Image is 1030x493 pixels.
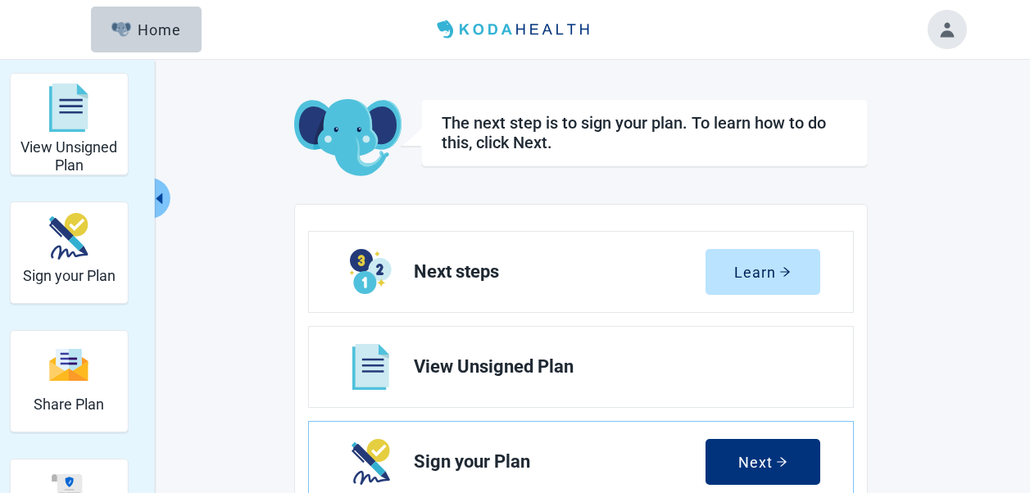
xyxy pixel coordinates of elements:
div: Sign your Plan [10,201,129,304]
h2: Share Plan [34,396,104,414]
div: View Unsigned Plan [10,73,129,175]
img: make_plan_official-CpYJDfBD.svg [49,213,88,260]
h1: The next step is to sign your plan. To learn how to do this, click Next. [442,113,847,152]
div: Next [738,454,787,470]
div: Learn [734,264,791,280]
img: Koda Health [430,16,599,43]
span: View Unsigned Plan [414,357,807,377]
img: svg%3e [49,347,88,382]
span: Sign your Plan [414,452,706,472]
button: Nextarrow-right [706,439,820,485]
div: Home [111,21,182,38]
span: caret-left [152,191,167,206]
a: View View Unsigned Plan section [309,327,853,407]
img: Elephant [111,22,132,37]
button: Learnarrow-right [706,249,820,295]
div: Share Plan [10,330,129,432]
img: svg%3e [49,84,88,133]
button: Toggle account menu [928,10,967,49]
span: arrow-right [776,456,787,468]
button: Collapse menu [150,178,170,219]
img: Koda Elephant [294,99,402,178]
span: Next steps [414,262,706,282]
span: arrow-right [779,266,791,278]
h2: View Unsigned Plan [17,138,121,174]
a: Learn Next steps section [309,232,853,312]
h2: Sign your Plan [23,267,116,285]
button: ElephantHome [91,7,202,52]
